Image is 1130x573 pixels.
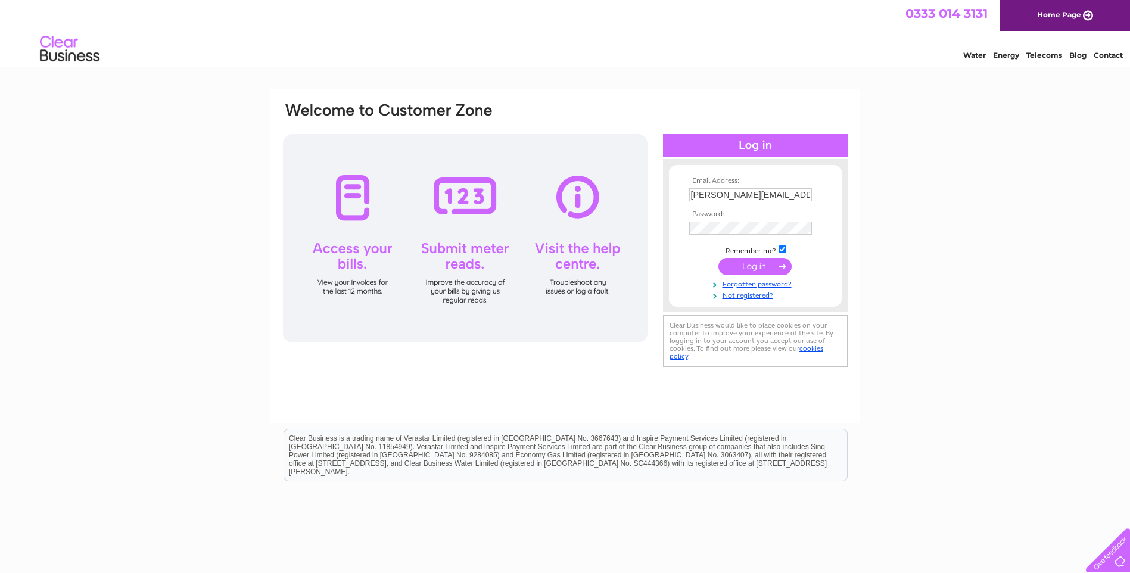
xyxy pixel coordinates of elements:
[963,51,986,60] a: Water
[1094,51,1123,60] a: Contact
[993,51,1019,60] a: Energy
[718,258,792,275] input: Submit
[689,289,824,300] a: Not registered?
[39,31,100,67] img: logo.png
[686,210,824,219] th: Password:
[663,315,848,367] div: Clear Business would like to place cookies on your computer to improve your experience of the sit...
[1026,51,1062,60] a: Telecoms
[670,344,823,360] a: cookies policy
[284,7,847,58] div: Clear Business is a trading name of Verastar Limited (registered in [GEOGRAPHIC_DATA] No. 3667643...
[686,177,824,185] th: Email Address:
[905,6,988,21] a: 0333 014 3131
[1069,51,1087,60] a: Blog
[686,244,824,256] td: Remember me?
[689,278,824,289] a: Forgotten password?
